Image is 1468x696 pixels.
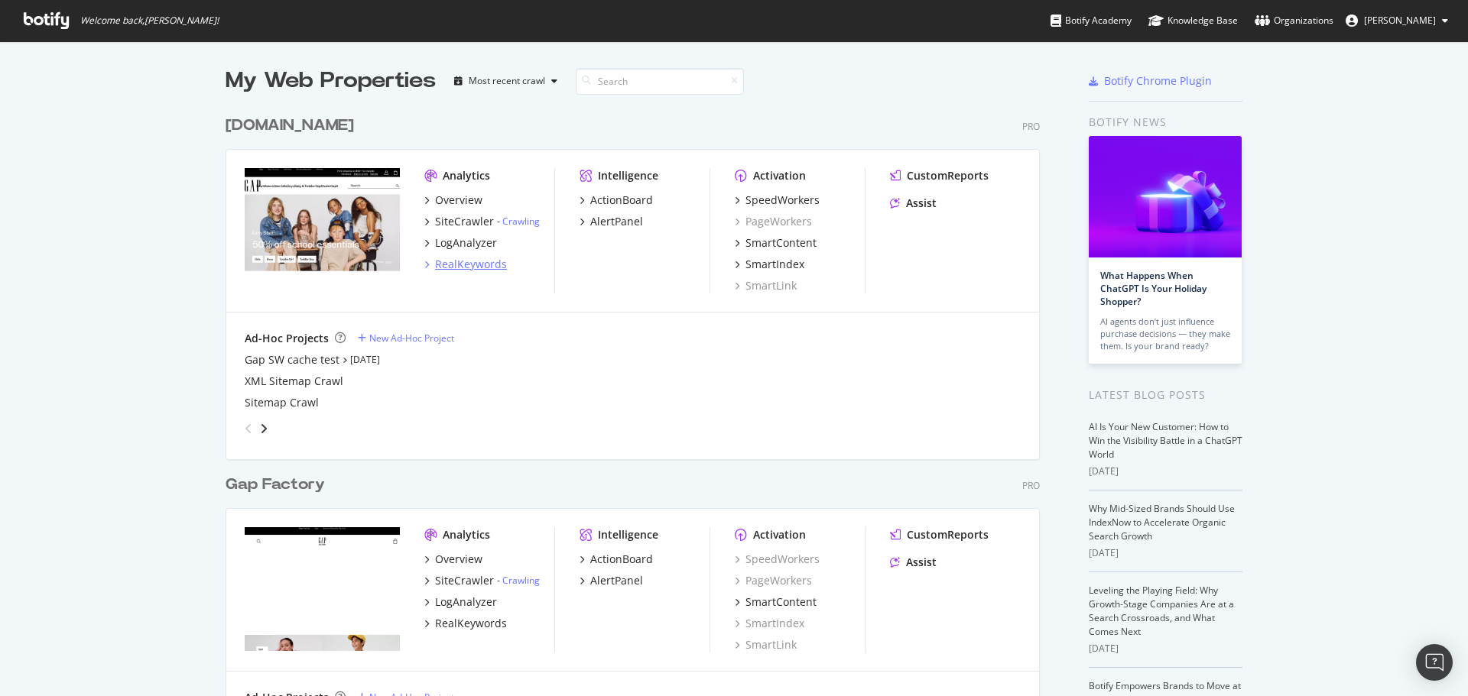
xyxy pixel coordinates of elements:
[590,573,643,588] div: AlertPanel
[469,76,545,86] div: Most recent crawl
[735,552,820,567] a: SpeedWorkers
[576,68,744,95] input: Search
[580,193,653,208] a: ActionBoard
[435,552,482,567] div: Overview
[443,168,490,183] div: Analytics
[245,331,329,346] div: Ad-Hoc Projects
[745,235,817,251] div: SmartContent
[502,574,540,587] a: Crawling
[753,527,806,542] div: Activation
[1100,316,1230,352] div: AI agents don’t just influence purchase decisions — they make them. Is your brand ready?
[245,374,343,389] div: XML Sitemap Crawl
[358,332,454,345] a: New Ad-Hoc Project
[1089,642,1242,656] div: [DATE]
[1089,502,1235,542] a: Why Mid-Sized Brands Should Use IndexNow to Accelerate Organic Search Growth
[907,527,989,542] div: CustomReports
[735,214,812,229] a: PageWorkers
[753,168,806,183] div: Activation
[239,416,258,441] div: angle-left
[890,555,937,570] a: Assist
[424,573,540,588] a: SiteCrawler- Crawling
[890,168,989,183] a: CustomReports
[245,395,319,410] a: Sitemap Crawl
[907,168,989,183] div: CustomReports
[735,257,804,272] a: SmartIndex
[890,196,937,211] a: Assist
[226,115,354,137] div: [DOMAIN_NAME]
[745,594,817,610] div: SmartContent
[590,214,643,229] div: AlertPanel
[502,215,540,228] a: Crawling
[735,637,797,652] a: SmartLink
[1255,13,1333,28] div: Organizations
[80,15,219,27] span: Welcome back, [PERSON_NAME] !
[598,527,658,542] div: Intelligence
[226,474,331,496] a: Gap Factory
[1148,13,1238,28] div: Knowledge Base
[435,257,507,272] div: RealKeywords
[1089,73,1212,89] a: Botify Chrome Plugin
[435,616,507,631] div: RealKeywords
[745,193,820,208] div: SpeedWorkers
[424,594,497,610] a: LogAnalyzer
[1022,120,1040,133] div: Pro
[435,594,497,610] div: LogAnalyzer
[735,594,817,610] a: SmartContent
[598,168,658,183] div: Intelligence
[424,616,507,631] a: RealKeywords
[745,257,804,272] div: SmartIndex
[497,215,540,228] div: -
[906,196,937,211] div: Assist
[1089,584,1234,638] a: Leveling the Playing Field: Why Growth-Stage Companies Are at a Search Crossroads, and What Comes...
[424,214,540,229] a: SiteCrawler- Crawling
[1089,546,1242,560] div: [DATE]
[1089,387,1242,403] div: Latest Blog Posts
[226,66,436,96] div: My Web Properties
[590,193,653,208] div: ActionBoard
[735,278,797,293] a: SmartLink
[906,555,937,570] div: Assist
[497,574,540,587] div: -
[890,527,989,542] a: CustomReports
[435,193,482,208] div: Overview
[735,235,817,251] a: SmartContent
[590,552,653,567] div: ActionBoard
[424,235,497,251] a: LogAnalyzer
[226,115,360,137] a: [DOMAIN_NAME]
[258,421,269,436] div: angle-right
[735,193,820,208] a: SpeedWorkers
[448,69,563,93] button: Most recent crawl
[245,527,400,651] img: Gapfactory.com
[1089,420,1242,461] a: AI Is Your New Customer: How to Win the Visibility Battle in a ChatGPT World
[435,214,494,229] div: SiteCrawler
[226,474,325,496] div: Gap Factory
[735,573,812,588] a: PageWorkers
[1051,13,1132,28] div: Botify Academy
[1022,479,1040,492] div: Pro
[735,616,804,631] a: SmartIndex
[443,527,490,542] div: Analytics
[1104,73,1212,89] div: Botify Chrome Plugin
[1364,14,1436,27] span: Janette Fuentes
[580,573,643,588] a: AlertPanel
[580,552,653,567] a: ActionBoard
[245,352,339,367] div: Gap SW cache test
[424,257,507,272] a: RealKeywords
[435,573,494,588] div: SiteCrawler
[424,193,482,208] a: Overview
[580,214,643,229] a: AlertPanel
[424,552,482,567] a: Overview
[1333,8,1460,33] button: [PERSON_NAME]
[435,235,497,251] div: LogAnalyzer
[1416,644,1453,681] div: Open Intercom Messenger
[350,353,380,366] a: [DATE]
[245,168,400,292] img: Gap.com
[1089,136,1242,257] img: What Happens When ChatGPT Is Your Holiday Shopper?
